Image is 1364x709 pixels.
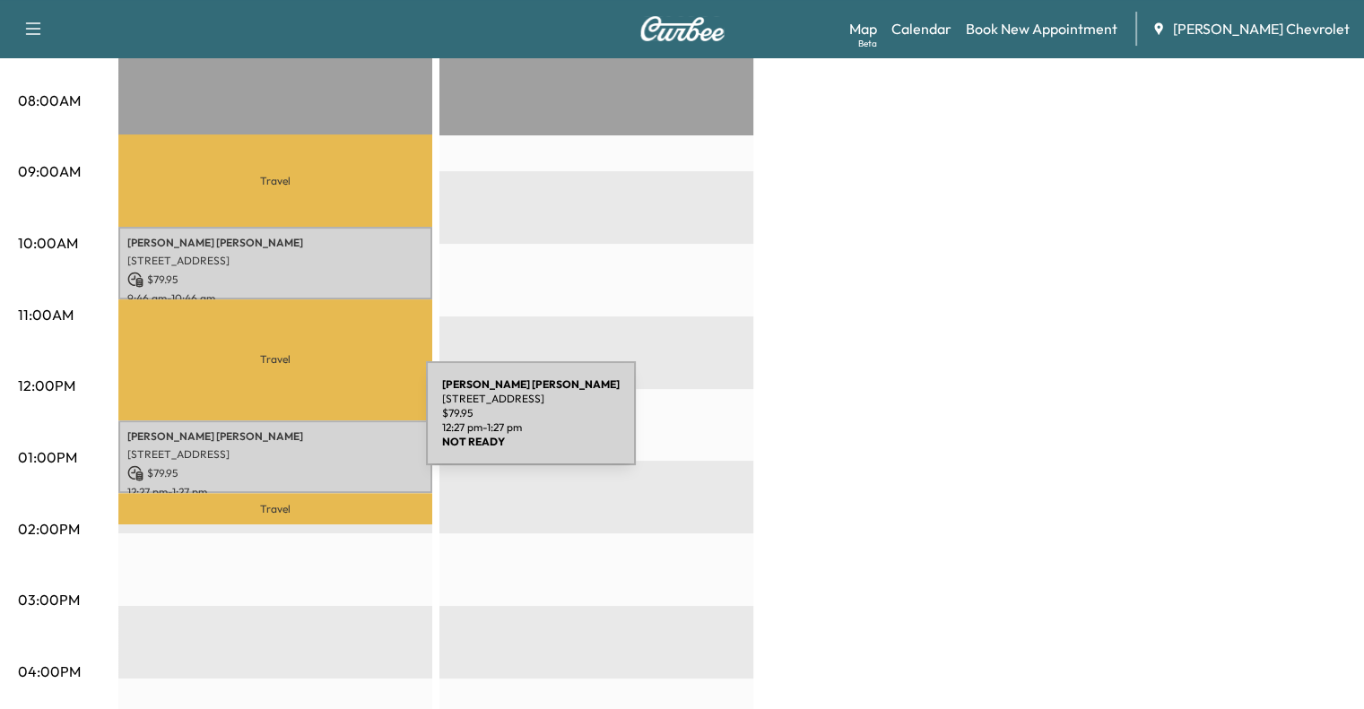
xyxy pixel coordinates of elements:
[966,18,1117,39] a: Book New Appointment
[18,589,80,610] p: 03:00PM
[127,291,423,306] p: 9:46 am - 10:46 am
[18,661,81,682] p: 04:00PM
[127,485,423,499] p: 12:27 pm - 1:27 pm
[127,236,423,250] p: [PERSON_NAME] [PERSON_NAME]
[858,37,877,50] div: Beta
[118,299,432,421] p: Travel
[127,272,423,288] p: $ 79.95
[18,375,75,396] p: 12:00PM
[18,90,81,111] p: 08:00AM
[127,447,423,462] p: [STREET_ADDRESS]
[118,493,432,524] p: Travel
[18,160,81,182] p: 09:00AM
[127,465,423,481] p: $ 79.95
[18,232,78,254] p: 10:00AM
[639,16,725,41] img: Curbee Logo
[127,254,423,268] p: [STREET_ADDRESS]
[127,429,423,444] p: [PERSON_NAME] [PERSON_NAME]
[18,446,77,468] p: 01:00PM
[118,134,432,226] p: Travel
[849,18,877,39] a: MapBeta
[891,18,951,39] a: Calendar
[1173,18,1350,39] span: [PERSON_NAME] Chevrolet
[18,304,74,325] p: 11:00AM
[18,518,80,540] p: 02:00PM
